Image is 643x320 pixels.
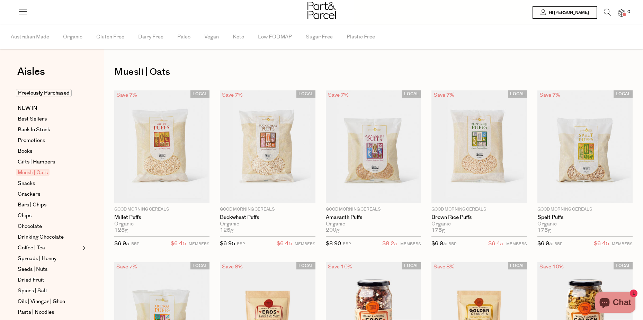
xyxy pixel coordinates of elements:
[18,115,47,123] span: Best Sellers
[326,90,351,100] div: Save 7%
[18,287,47,295] span: Spices | Salt
[547,10,589,16] span: Hi [PERSON_NAME]
[114,227,128,233] span: 125g
[326,221,421,227] div: Organic
[296,90,315,98] span: LOCAL
[18,276,44,284] span: Dried Fruit
[306,25,333,49] span: Sugar Free
[220,214,315,221] a: Buckwheat Puffs
[189,241,209,247] small: MEMBERS
[506,241,527,247] small: MEMBERS
[258,25,292,49] span: Low FODMAP
[18,126,50,134] span: Back In Stock
[347,25,375,49] span: Plastic Free
[400,241,421,247] small: MEMBERS
[18,265,81,274] a: Seeds | Nuts
[81,244,86,252] button: Expand/Collapse Coffee | Tea
[18,212,32,220] span: Chips
[18,255,81,263] a: Spreads | Honey
[63,25,82,49] span: Organic
[114,90,139,100] div: Save 7%
[18,158,55,166] span: Gifts | Hampers
[18,308,54,317] span: Pasta | Noodles
[18,89,81,97] a: Previously Purchased
[18,297,65,306] span: Oils | Vinegar | Ghee
[537,240,553,247] span: $6.95
[18,276,81,284] a: Dried Fruit
[18,158,81,166] a: Gifts | Hampers
[554,241,562,247] small: RRP
[326,206,421,213] p: Good Morning Cereals
[295,241,315,247] small: MEMBERS
[343,241,351,247] small: RRP
[431,206,527,213] p: Good Morning Cereals
[488,239,503,248] span: $6.45
[16,169,50,176] span: Muesli | Oats
[114,206,209,213] p: Good Morning Cereals
[18,212,81,220] a: Chips
[18,201,81,209] a: Bars | Chips
[138,25,163,49] span: Dairy Free
[614,262,633,269] span: LOCAL
[18,104,37,113] span: NEW IN
[431,227,445,233] span: 175g
[114,240,130,247] span: $6.95
[18,104,81,113] a: NEW IN
[296,262,315,269] span: LOCAL
[16,89,72,97] span: Previously Purchased
[17,66,45,84] a: Aisles
[18,265,47,274] span: Seeds | Nuts
[18,308,81,317] a: Pasta | Noodles
[220,90,315,203] img: Buckwheat Puffs
[402,262,421,269] span: LOCAL
[431,221,527,227] div: Organic
[431,90,527,203] img: Brown Rice Puffs
[18,190,81,198] a: Crackers
[18,244,45,252] span: Coffee | Tea
[18,255,56,263] span: Spreads | Honey
[537,90,562,100] div: Save 7%
[18,136,45,145] span: Promotions
[326,227,339,233] span: 200g
[326,240,341,247] span: $8.90
[96,25,124,49] span: Gluten Free
[220,240,235,247] span: $6.95
[18,179,81,188] a: Snacks
[177,25,190,49] span: Paleo
[220,221,315,227] div: Organic
[11,25,49,49] span: Australian Made
[537,214,633,221] a: Spelt Puffs
[18,147,81,155] a: Books
[18,233,64,241] span: Drinking Chocolate
[18,136,81,145] a: Promotions
[537,90,633,203] img: Spelt Puffs
[18,297,81,306] a: Oils | Vinegar | Ghee
[18,169,81,177] a: Muesli | Oats
[17,64,45,79] span: Aisles
[220,262,245,272] div: Save 8%
[114,90,209,203] img: Millet Puffs
[402,90,421,98] span: LOCAL
[326,90,421,203] img: Amaranth Puffs
[204,25,219,49] span: Vegan
[114,221,209,227] div: Organic
[382,239,398,248] span: $8.25
[220,206,315,213] p: Good Morning Cereals
[307,2,336,19] img: Part&Parcel
[431,262,456,272] div: Save 8%
[18,287,81,295] a: Spices | Salt
[537,227,551,233] span: 175g
[537,206,633,213] p: Good Morning Cereals
[18,190,40,198] span: Crackers
[594,239,609,248] span: $6.45
[533,6,597,19] a: Hi [PERSON_NAME]
[18,222,42,231] span: Chocolate
[18,222,81,231] a: Chocolate
[277,239,292,248] span: $6.45
[220,90,245,100] div: Save 7%
[448,241,456,247] small: RRP
[237,241,245,247] small: RRP
[233,25,244,49] span: Keto
[18,126,81,134] a: Back In Stock
[537,221,633,227] div: Organic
